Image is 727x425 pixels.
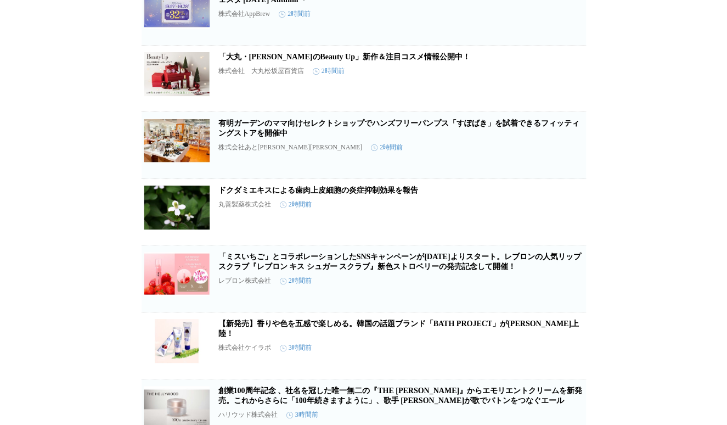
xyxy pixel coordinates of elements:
[218,143,363,152] p: 株式会社あと[PERSON_NAME][PERSON_NAME]
[313,66,345,76] time: 2時間前
[144,186,210,230] img: ドクダミエキスによる歯肉上皮細胞の炎症抑制効果を報告
[371,143,403,152] time: 2時間前
[144,319,210,363] img: 【新発売】香りや色を五感で楽しめる。韓国の話題ブランド「BATH PROJECT」が日本初上陸！
[218,9,270,19] p: 株式会社AppBrew
[218,276,271,286] p: レブロン株式会社
[218,387,582,405] a: 創業100周年記念 、社名を冠した唯一無二の『THE [PERSON_NAME]』からエモリエントクリームを新発売。これからさらに「100年続きますように」、歌手 [PERSON_NAME]が歌...
[280,276,312,286] time: 2時間前
[218,410,278,420] p: ハリウッド株式会社
[218,200,271,209] p: 丸善製薬株式会社
[218,66,304,76] p: 株式会社 大丸松坂屋百貨店
[218,253,581,271] a: 「ミスいちご」とコラボレーションしたSNSキャンペーンが[DATE]よりスタート。レブロンの人気リップスクラブ『レブロン キス シュガー スクラブ』新色ストロベリーの発売記念して開催！
[144,119,210,163] img: 有明ガーデンのママ向けセレクトショップでハンズフリーパンプス「すぽばき」を試着できるフィッティングストアを開催中
[218,343,271,353] p: 株式会社ケイラボ
[218,320,579,338] a: 【新発売】香りや色を五感で楽しめる。韓国の話題ブランド「BATH PROJECT」が[PERSON_NAME]上陸！
[286,410,318,420] time: 3時間前
[279,9,311,19] time: 2時間前
[144,252,210,296] img: 「ミスいちご」とコラボレーションしたSNSキャンペーンが2025年10月14日（火）よりスタート。レブロンの人気リップスクラブ『レブロン キス シュガー スクラブ』新色ストロベリーの発売記念して開催！
[280,200,312,209] time: 2時間前
[218,53,470,61] a: 「大丸・[PERSON_NAME]のBeauty Up」新作＆注目コスメ情報公開中！
[218,186,418,194] a: ドクダミエキスによる歯肉上皮細胞の炎症抑制効果を報告
[218,119,579,137] a: 有明ガーデンのママ向けセレクトショップでハンズフリーパンプス「すぽばき」を試着できるフィッティングストアを開催中
[144,52,210,96] img: 「大丸・松坂屋 冬のBeauty Up」新作＆注目コスメ情報公開中！
[280,343,312,353] time: 3時間前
